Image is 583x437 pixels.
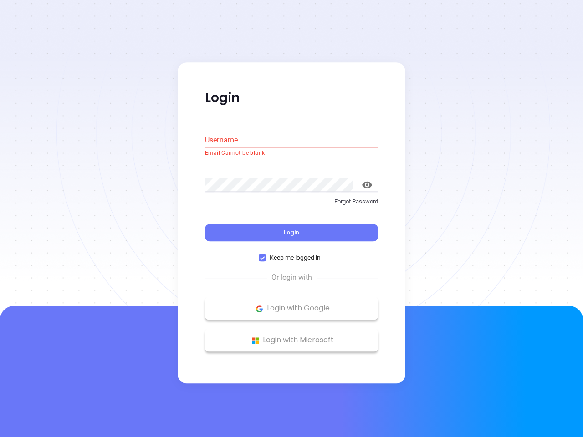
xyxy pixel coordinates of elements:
span: Or login with [267,273,317,284]
a: Forgot Password [205,197,378,213]
p: Login [205,90,378,106]
p: Email Cannot be blank [205,149,378,158]
p: Login with Microsoft [210,334,373,347]
button: Microsoft Logo Login with Microsoft [205,329,378,352]
button: Google Logo Login with Google [205,297,378,320]
span: Login [284,229,299,237]
button: toggle password visibility [356,174,378,196]
span: Keep me logged in [266,253,324,263]
p: Login with Google [210,302,373,315]
p: Forgot Password [205,197,378,206]
img: Google Logo [254,303,265,315]
img: Microsoft Logo [250,335,261,346]
button: Login [205,224,378,242]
